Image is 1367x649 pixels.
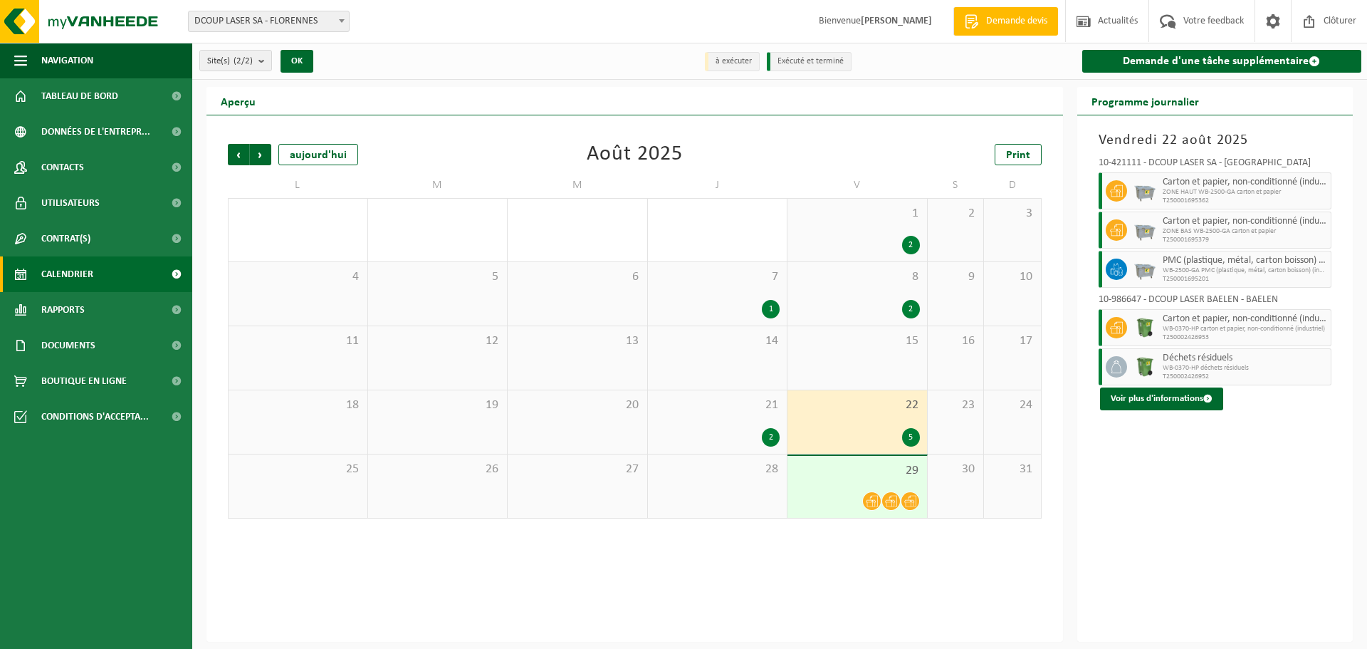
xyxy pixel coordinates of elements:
span: 28 [655,462,780,477]
span: Suivant [250,144,271,165]
span: 4 [236,269,360,285]
span: 18 [236,398,360,413]
span: 22 [795,398,920,413]
span: Navigation [41,43,93,78]
li: à exécuter [705,52,760,71]
count: (2/2) [234,56,253,66]
span: T250001695362 [1163,197,1328,205]
button: Voir plus d'informations [1100,388,1223,410]
span: Précédent [228,144,249,165]
span: WB-0370-HP carton et papier, non-conditionné (industriel) [1163,325,1328,333]
span: 6 [515,269,640,285]
div: 2 [902,300,920,318]
span: 5 [375,269,501,285]
span: T250001695201 [1163,275,1328,284]
span: 23 [935,398,977,413]
span: 9 [935,269,977,285]
span: 2 [935,206,977,222]
span: 21 [655,398,780,413]
span: Utilisateurs [41,185,100,221]
span: 29 [795,463,920,479]
h2: Aperçu [206,87,270,115]
div: 1 [762,300,780,318]
a: Demande devis [953,7,1058,36]
span: 1 [795,206,920,222]
span: 13 [515,333,640,349]
td: M [368,172,508,198]
div: 5 [902,428,920,447]
img: WB-2500-GAL-GY-01 [1134,219,1156,241]
span: Calendrier [41,256,93,292]
span: 17 [991,333,1033,349]
span: WB-0370-HP déchets résiduels [1163,364,1328,373]
span: 14 [655,333,780,349]
li: Exécuté et terminé [767,52,852,71]
span: 10 [991,269,1033,285]
span: WB-2500-GA PMC (plastique, métal, carton boisson) (industrie [1163,266,1328,275]
span: 26 [375,462,501,477]
span: 24 [991,398,1033,413]
span: Demande devis [983,14,1051,28]
div: 2 [902,236,920,254]
span: Tableau de bord [41,78,118,114]
span: Données de l'entrepr... [41,114,150,150]
img: WB-0370-HPE-GN-50 [1134,356,1156,378]
td: J [648,172,788,198]
span: 30 [935,462,977,477]
a: Print [995,144,1042,165]
span: Déchets résiduels [1163,353,1328,364]
span: 25 [236,462,360,477]
span: T250002426952 [1163,373,1328,381]
span: 27 [515,462,640,477]
span: DCOUP LASER SA - FLORENNES [188,11,350,32]
span: 19 [375,398,501,413]
span: T250002426953 [1163,333,1328,342]
span: 12 [375,333,501,349]
td: V [787,172,928,198]
span: Carton et papier, non-conditionné (industriel) [1163,177,1328,188]
span: 16 [935,333,977,349]
button: Site(s)(2/2) [199,50,272,71]
span: 20 [515,398,640,413]
span: Carton et papier, non-conditionné (industriel) [1163,216,1328,227]
span: 15 [795,333,920,349]
span: 31 [991,462,1033,477]
span: 11 [236,333,360,349]
button: OK [281,50,313,73]
td: L [228,172,368,198]
span: DCOUP LASER SA - FLORENNES [189,11,349,31]
div: Août 2025 [587,144,683,165]
span: PMC (plastique, métal, carton boisson) (industriel) [1163,255,1328,266]
span: Carton et papier, non-conditionné (industriel) [1163,313,1328,325]
div: 10-986647 - DCOUP LASER BAELEN - BAELEN [1099,295,1332,309]
span: T250001695379 [1163,236,1328,244]
a: Demande d'une tâche supplémentaire [1082,50,1362,73]
td: D [984,172,1041,198]
h3: Vendredi 22 août 2025 [1099,130,1332,151]
span: Site(s) [207,51,253,72]
span: 8 [795,269,920,285]
span: Documents [41,328,95,363]
span: Rapports [41,292,85,328]
h2: Programme journalier [1077,87,1213,115]
img: WB-2500-GAL-GY-01 [1134,180,1156,202]
div: 2 [762,428,780,447]
img: WB-2500-GAL-GY-01 [1134,259,1156,280]
span: Conditions d'accepta... [41,399,149,435]
span: Print [1006,150,1030,161]
strong: [PERSON_NAME] [861,16,932,26]
span: Boutique en ligne [41,363,127,399]
span: ZONE BAS WB-2500-GA carton et papier [1163,227,1328,236]
span: Contrat(s) [41,221,90,256]
div: 10-421111 - DCOUP LASER SA - [GEOGRAPHIC_DATA] [1099,158,1332,172]
span: ZONE HAUT WB-2500-GA carton et papier [1163,188,1328,197]
div: aujourd'hui [278,144,358,165]
span: 3 [991,206,1033,222]
span: Contacts [41,150,84,185]
td: M [508,172,648,198]
td: S [928,172,985,198]
span: 7 [655,269,780,285]
img: WB-0370-HPE-GN-50 [1134,317,1156,338]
